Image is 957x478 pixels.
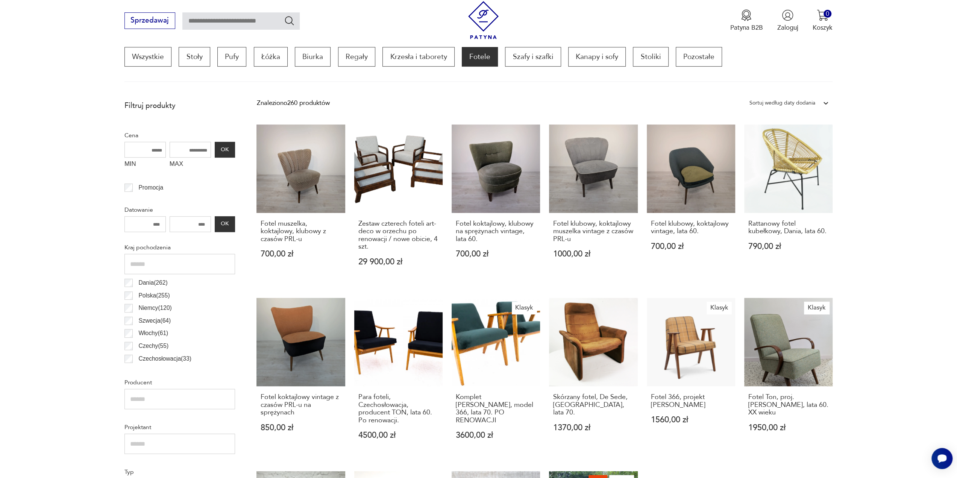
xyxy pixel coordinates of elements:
[651,243,731,250] p: 700,00 zł
[549,298,637,457] a: Skórzany fotel, De Sede, Szwajcaria, lata 70.Skórzany fotel, De Sede, [GEOGRAPHIC_DATA], lata 70....
[633,47,668,67] a: Stoliki
[462,47,498,67] a: Fotele
[124,422,235,432] p: Projektant
[730,9,763,32] a: Ikona medaluPatyna B2B
[261,250,341,258] p: 700,00 zł
[456,220,536,243] h3: Fotel koktajlowy, klubowy na sprężynach vintage, lata 60.
[749,98,815,108] div: Sortuj według daty dodania
[824,10,831,18] div: 0
[553,424,634,432] p: 1370,00 zł
[138,354,191,364] p: Czechosłowacja ( 33 )
[676,47,722,67] a: Pozostałe
[817,9,828,21] img: Ikona koszyka
[748,393,829,416] h3: Fotel Ton, proj. [PERSON_NAME], lata 60. XX wieku
[777,23,798,32] p: Zaloguj
[931,448,952,469] iframe: Smartsupp widget button
[295,47,331,67] a: Biurka
[777,9,798,32] button: Zaloguj
[464,1,502,39] img: Patyna - sklep z meblami i dekoracjami vintage
[354,124,443,284] a: Zestaw czterech foteli art-deco w orzechu po renowacji / nowe obicie, 4 szt.Zestaw czterech fotel...
[358,431,439,439] p: 4500,00 zł
[568,47,626,67] a: Kanapy i sofy
[744,124,833,284] a: Rattanowy fotel kubełkowy, Dania, lata 60.Rattanowy fotel kubełkowy, Dania, lata 60.790,00 zł
[124,12,175,29] button: Sprzedawaj
[284,15,295,26] button: Szukaj
[124,18,175,24] a: Sprzedawaj
[651,220,731,235] h3: Fotel klubowy, koktajlowy vintage, lata 60.
[215,216,235,232] button: OK
[354,298,443,457] a: Para foteli, Czechosłowacja, producent TON, lata 60. Po renowacji.Para foteli, Czechosłowacja, pr...
[748,243,829,250] p: 790,00 zł
[730,9,763,32] button: Patyna B2B
[124,131,235,140] p: Cena
[256,124,345,284] a: Fotel muszelka, koktajlowy, klubowy z czasów PRL-uFotel muszelka, koktajlowy, klubowy z czasów PR...
[813,9,833,32] button: 0Koszyk
[647,298,735,457] a: KlasykFotel 366, projekt Józef ChierowskiFotel 366, projekt [PERSON_NAME]1560,00 zł
[553,220,634,243] h3: Fotel klubowy, koktajlowy muszelka vintage z czasów PRL-u
[358,393,439,424] h3: Para foteli, Czechosłowacja, producent TON, lata 60. Po renowacji.
[179,47,210,67] a: Stoły
[647,124,735,284] a: Fotel klubowy, koktajlowy vintage, lata 60.Fotel klubowy, koktajlowy vintage, lata 60.700,00 zł
[138,278,167,288] p: Dania ( 262 )
[456,393,536,424] h3: Komplet [PERSON_NAME], model 366, lata 70. PO RENOWACJI
[740,9,752,21] img: Ikona medalu
[744,298,833,457] a: KlasykFotel Ton, proj. Jaroslav Šmidek, lata 60. XX wiekuFotel Ton, proj. [PERSON_NAME], lata 60....
[256,298,345,457] a: Fotel koktajlowy vintage z czasów PRL-u na sprężynachFotel koktajlowy vintage z czasów PRL-u na s...
[261,220,341,243] h3: Fotel muszelka, koktajlowy, klubowy z czasów PRL-u
[138,316,171,326] p: Szwecja ( 64 )
[124,158,166,172] label: MIN
[456,431,536,439] p: 3600,00 zł
[553,250,634,258] p: 1000,00 zł
[748,424,829,432] p: 1950,00 zł
[452,298,540,457] a: KlasykKomplet foteli Chierowskiego, model 366, lata 70. PO RENOWACJIKomplet [PERSON_NAME], model ...
[138,366,174,376] p: Norwegia ( 26 )
[217,47,246,67] a: Pufy
[505,47,561,67] a: Szafy i szafki
[456,250,536,258] p: 700,00 zł
[813,23,833,32] p: Koszyk
[138,291,170,300] p: Polska ( 255 )
[124,47,171,67] a: Wszystkie
[651,393,731,409] h3: Fotel 366, projekt [PERSON_NAME]
[358,220,439,251] h3: Zestaw czterech foteli art-deco w orzechu po renowacji / nowe obicie, 4 szt.
[124,243,235,252] p: Kraj pochodzenia
[138,303,171,313] p: Niemcy ( 120 )
[651,416,731,424] p: 1560,00 zł
[256,98,329,108] div: Znaleziono 260 produktów
[124,467,235,477] p: Typ
[382,47,454,67] a: Krzesła i taborety
[124,378,235,387] p: Producent
[730,23,763,32] p: Patyna B2B
[254,47,288,67] a: Łóżka
[124,205,235,215] p: Datowanie
[549,124,637,284] a: Fotel klubowy, koktajlowy muszelka vintage z czasów PRL-uFotel klubowy, koktajlowy muszelka vinta...
[338,47,375,67] a: Regały
[138,341,168,351] p: Czechy ( 55 )
[215,142,235,158] button: OK
[782,9,793,21] img: Ikonka użytkownika
[261,393,341,416] h3: Fotel koktajlowy vintage z czasów PRL-u na sprężynach
[553,393,634,416] h3: Skórzany fotel, De Sede, [GEOGRAPHIC_DATA], lata 70.
[124,101,235,111] p: Filtruj produkty
[748,220,829,235] h3: Rattanowy fotel kubełkowy, Dania, lata 60.
[452,124,540,284] a: Fotel koktajlowy, klubowy na sprężynach vintage, lata 60.Fotel koktajlowy, klubowy na sprężynach ...
[138,183,163,193] p: Promocja
[138,328,168,338] p: Włochy ( 61 )
[170,158,211,172] label: MAX
[261,424,341,432] p: 850,00 zł
[358,258,439,266] p: 29 900,00 zł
